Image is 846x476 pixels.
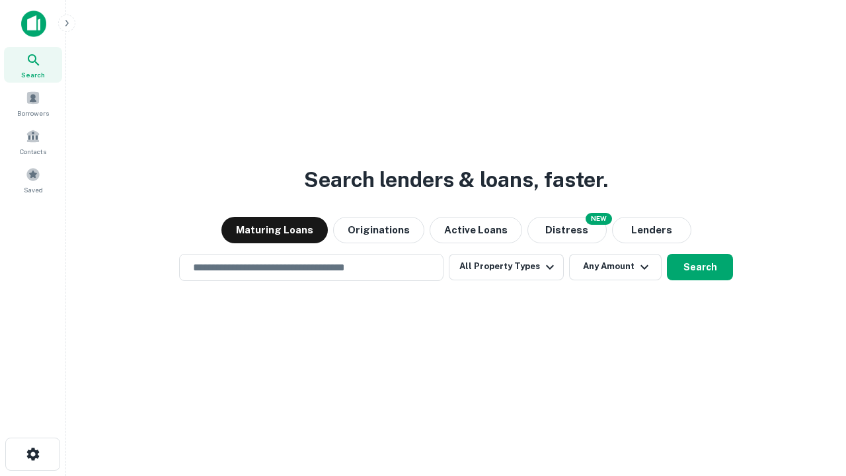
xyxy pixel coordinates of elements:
a: Borrowers [4,85,62,121]
img: capitalize-icon.png [21,11,46,37]
button: Maturing Loans [221,217,328,243]
span: Contacts [20,146,46,157]
button: All Property Types [449,254,564,280]
div: NEW [586,213,612,225]
button: Lenders [612,217,691,243]
span: Saved [24,184,43,195]
button: Search [667,254,733,280]
button: Search distressed loans with lien and other non-mortgage details. [527,217,607,243]
a: Saved [4,162,62,198]
span: Search [21,69,45,80]
span: Borrowers [17,108,49,118]
a: Search [4,47,62,83]
button: Originations [333,217,424,243]
button: Any Amount [569,254,662,280]
iframe: Chat Widget [780,370,846,434]
button: Active Loans [430,217,522,243]
a: Contacts [4,124,62,159]
h3: Search lenders & loans, faster. [304,164,608,196]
